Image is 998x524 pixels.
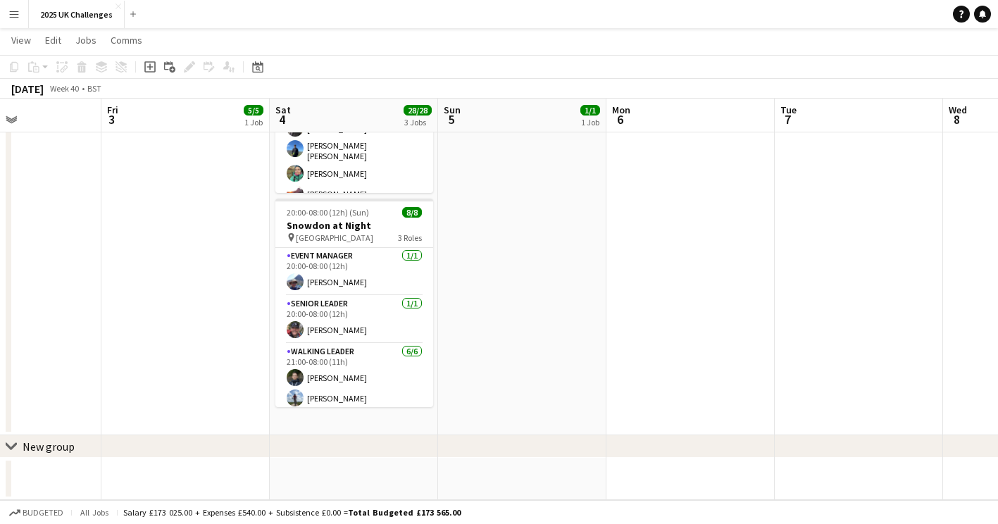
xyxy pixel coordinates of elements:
[287,207,369,218] span: 20:00-08:00 (12h) (Sun)
[296,232,373,243] span: [GEOGRAPHIC_DATA]
[444,104,461,116] span: Sun
[75,34,96,46] span: Jobs
[70,31,102,49] a: Jobs
[947,111,967,127] span: 8
[581,117,599,127] div: 1 Job
[11,82,44,96] div: [DATE]
[275,104,291,116] span: Sat
[580,105,600,116] span: 1/1
[273,111,291,127] span: 4
[77,507,111,518] span: All jobs
[23,508,63,518] span: Budgeted
[7,505,66,520] button: Budgeted
[610,111,630,127] span: 6
[244,117,263,127] div: 1 Job
[778,111,797,127] span: 7
[612,104,630,116] span: Mon
[105,111,118,127] span: 3
[11,34,31,46] span: View
[29,1,125,28] button: 2025 UK Challenges
[275,248,433,296] app-card-role: Event Manager1/120:00-08:00 (12h)[PERSON_NAME]
[949,104,967,116] span: Wed
[402,207,422,218] span: 8/8
[442,111,461,127] span: 5
[275,199,433,407] app-job-card: 20:00-08:00 (12h) (Sun)8/8Snowdon at Night [GEOGRAPHIC_DATA]3 RolesEvent Manager1/120:00-08:00 (1...
[244,105,263,116] span: 5/5
[46,83,82,94] span: Week 40
[275,219,433,232] h3: Snowdon at Night
[39,31,67,49] a: Edit
[123,507,461,518] div: Salary £173 025.00 + Expenses £540.00 + Subsistence £0.00 =
[111,34,142,46] span: Comms
[348,507,461,518] span: Total Budgeted £173 565.00
[45,34,61,46] span: Edit
[23,439,75,454] div: New group
[6,31,37,49] a: View
[275,344,433,494] app-card-role: Walking Leader6/621:00-08:00 (11h)[PERSON_NAME][PERSON_NAME]
[105,31,148,49] a: Comms
[404,117,431,127] div: 3 Jobs
[398,232,422,243] span: 3 Roles
[87,83,101,94] div: BST
[107,104,118,116] span: Fri
[275,296,433,344] app-card-role: Senior Leader1/120:00-08:00 (12h)[PERSON_NAME]
[404,105,432,116] span: 28/28
[780,104,797,116] span: Tue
